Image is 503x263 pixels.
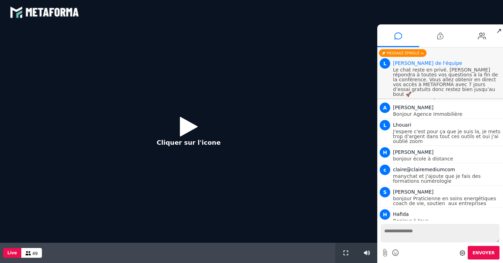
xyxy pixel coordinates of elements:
span: [PERSON_NAME] [393,189,433,195]
span: H [380,147,390,158]
span: S [380,187,390,197]
span: [PERSON_NAME] [393,105,433,110]
span: c [380,165,390,175]
span: Envoyer [473,250,495,255]
span: L [380,58,390,69]
span: Hafida [393,211,409,217]
button: Cliquer sur l'icone [150,111,227,156]
p: Combien de temps dure la webinaire ? [393,94,501,99]
button: Live [3,248,21,258]
span: ↗ [495,24,503,37]
span: H [380,209,390,220]
span: Lhouari [393,122,411,128]
p: Cliquer sur l'icone [156,138,220,147]
p: manychat et j'ajoute que je fais des formations numérologie [393,174,501,183]
div: Message épinglé [379,49,427,57]
p: Bonjour à tous [393,218,501,223]
span: A [380,103,390,113]
p: bonjour Praticienne en soins energétiques coach de vie, soutien aux entreprises [393,196,501,206]
span: Animateur [393,60,462,66]
p: bonjour école à distance [393,156,501,161]
p: Le chat reste en privé. [PERSON_NAME] répondra à toutes vos questions à la fin de la conférence. ... [393,67,501,97]
span: [PERSON_NAME] [393,149,433,155]
p: J'espere c'est pour ça que je suis la, je mets trop d'argent dans tout ces outils et oui j'ai oub... [393,129,501,144]
span: claire@clairemediumcom [393,167,455,172]
p: Bonjour Agence Immobilière [393,112,501,117]
button: Envoyer [468,246,500,260]
span: 49 [32,251,38,256]
span: L [380,120,390,130]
